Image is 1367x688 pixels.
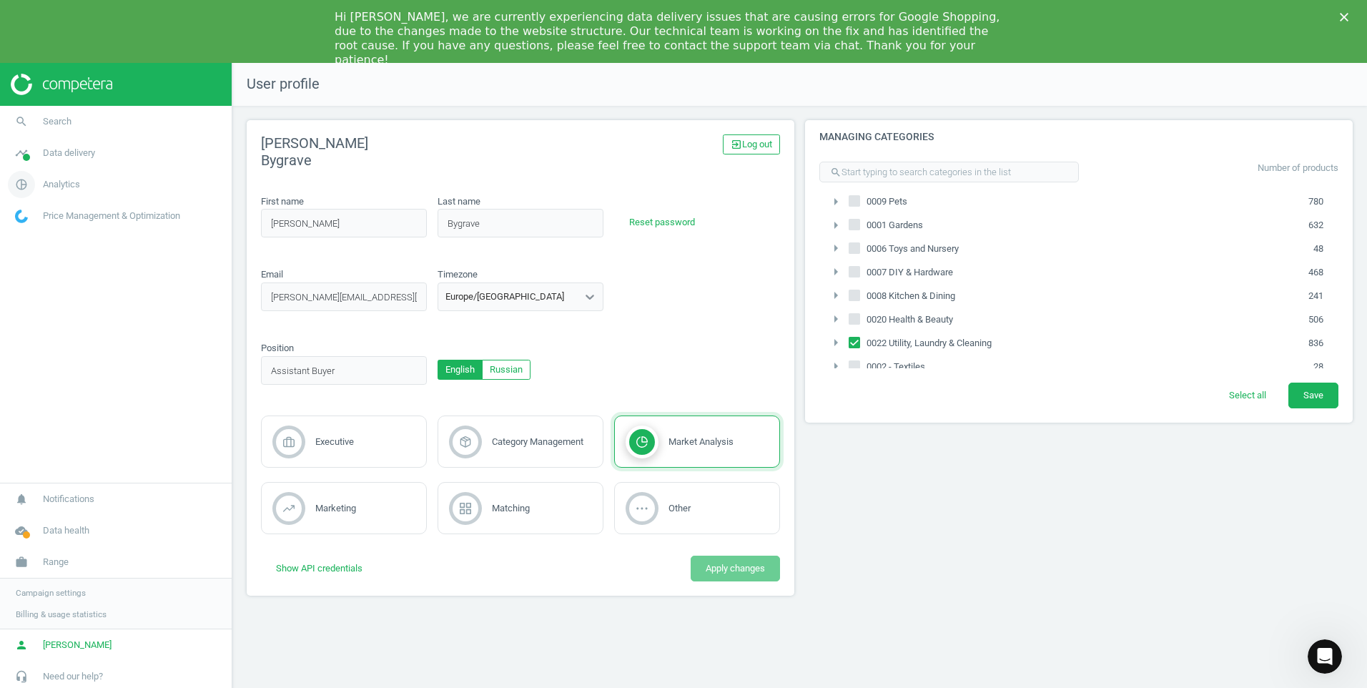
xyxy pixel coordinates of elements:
[43,178,80,191] span: Analytics
[43,210,180,222] span: Price Management & Optimization
[827,193,844,210] i: arrow_right
[8,549,35,576] i: work
[668,436,734,447] span: Market Analysis
[827,263,844,280] i: arrow_right
[261,134,515,169] h2: [PERSON_NAME] Bygrave
[827,358,844,375] i: arrow_right
[1340,13,1354,21] div: Close
[731,138,772,151] span: Log out
[864,242,962,255] span: 0006 Toys and Nursery
[43,556,69,569] span: Range
[438,195,480,208] label: Last name
[43,524,89,537] span: Data health
[261,282,427,311] input: email_placeholder
[827,217,844,234] i: arrow_right
[43,147,95,159] span: Data delivery
[819,162,1079,183] input: Start typing to search categories in the list
[492,503,530,513] span: Matching
[438,209,603,237] input: last_name_placeholder
[827,334,844,351] i: arrow_right
[805,120,1353,154] h4: Managing categories
[492,436,583,447] span: Category Management
[827,193,844,212] button: arrow_right
[827,334,844,353] button: arrow_right
[1313,360,1338,373] span: 28
[614,210,710,235] button: Reset password
[261,556,377,581] button: Show API credentials
[864,195,910,208] span: 0009 Pets
[11,74,112,95] img: ajHJNr6hYgQAAAAASUVORK5CYII=
[43,670,103,683] span: Need our help?
[1313,242,1338,255] span: 48
[261,342,294,355] label: Position
[864,313,956,326] span: 0020 Health & Beauty
[438,268,478,281] label: Timezone
[8,486,35,513] i: notifications
[864,219,926,232] span: 0001 Gardens
[827,240,844,257] i: arrow_right
[864,290,958,303] span: 0008 Kitchen & Dining
[43,493,94,506] span: Notifications
[827,287,844,305] button: arrow_right
[315,503,356,513] span: Marketing
[827,287,844,304] i: arrow_right
[827,263,844,282] button: arrow_right
[1229,389,1266,402] span: Select all
[827,217,844,235] button: arrow_right
[1308,290,1338,303] span: 241
[668,503,691,513] span: Other
[1308,219,1338,232] span: 632
[261,195,304,208] label: First name
[1308,195,1338,208] span: 780
[1214,383,1281,408] button: Select all
[335,10,1010,67] div: Hi [PERSON_NAME], we are currently experiencing data delivery issues that are causing errors for ...
[691,556,780,581] button: Apply changes
[43,639,112,652] span: [PERSON_NAME]
[1288,383,1338,408] button: Save
[8,171,35,198] i: pie_chart_outlined
[1303,389,1323,402] span: Save
[864,266,956,279] span: 0007 DIY & Hardware
[827,240,844,258] button: arrow_right
[315,436,354,447] span: Executive
[1308,266,1338,279] span: 468
[1308,337,1338,350] span: 836
[1308,313,1338,326] span: 506
[261,356,427,385] input: position
[232,74,320,94] span: User profile
[8,108,35,135] i: search
[16,609,107,620] span: Billing & usage statistics
[827,310,844,328] i: arrow_right
[827,310,844,329] button: arrow_right
[261,209,427,237] input: first_name_placeholder
[8,139,35,167] i: timeline
[261,268,283,281] label: Email
[731,139,742,150] i: exit_to_app
[1079,162,1338,175] p: Number of products
[8,632,35,659] i: person
[43,115,71,128] span: Search
[864,337,995,350] span: 0022 Utility, Laundry & Cleaning
[445,290,564,303] div: Europe/[GEOGRAPHIC_DATA]
[827,358,844,376] button: arrow_right
[8,517,35,544] i: cloud_done
[15,210,28,223] img: wGWNvw8QSZomAAAAABJRU5ErkJggg==
[16,587,86,599] span: Campaign settings
[1308,639,1342,674] iframe: Intercom live chat
[864,360,928,373] span: 0002 - Textiles
[723,134,780,154] a: exit_to_appLog out
[438,360,483,380] button: English
[482,360,530,380] button: Russian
